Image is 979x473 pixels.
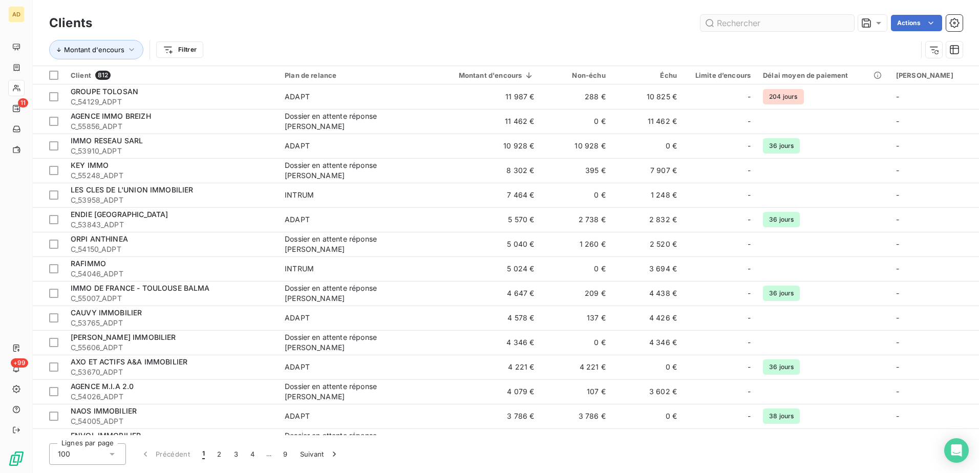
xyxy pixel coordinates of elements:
[71,244,272,254] span: C_54150_ADPT
[71,170,272,181] span: C_55248_ADPT
[540,207,611,232] td: 2 738 €
[285,234,413,254] div: Dossier en attente réponse [PERSON_NAME]
[612,134,683,158] td: 0 €
[540,281,611,306] td: 209 €
[431,306,540,330] td: 4 578 €
[896,166,899,175] span: -
[64,46,124,54] span: Montant d'encours
[277,443,293,465] button: 9
[612,183,683,207] td: 1 248 €
[689,71,751,79] div: Limite d’encours
[748,337,751,348] span: -
[285,431,413,451] div: Dossier en attente réponse [PERSON_NAME]
[896,117,899,125] span: -
[437,71,534,79] div: Montant d'encours
[540,183,611,207] td: 0 €
[748,313,751,323] span: -
[285,92,310,102] div: ADAPT
[11,358,28,368] span: +99
[431,183,540,207] td: 7 464 €
[285,264,314,274] div: INTRUM
[71,416,272,426] span: C_54005_ADPT
[748,165,751,176] span: -
[431,232,540,256] td: 5 040 €
[896,264,899,273] span: -
[228,443,244,465] button: 3
[612,158,683,183] td: 7 907 €
[896,313,899,322] span: -
[71,342,272,353] span: C_55606_ADPT
[71,97,272,107] span: C_54129_ADPT
[71,136,143,145] span: IMMO RESEAU SARL
[244,443,261,465] button: 4
[763,138,800,154] span: 36 jours
[71,220,272,230] span: C_53843_ADPT
[211,443,227,465] button: 2
[763,212,800,227] span: 36 jours
[748,92,751,102] span: -
[431,84,540,109] td: 11 987 €
[540,306,611,330] td: 137 €
[546,71,605,79] div: Non-échu
[612,281,683,306] td: 4 438 €
[294,443,346,465] button: Suivant
[156,41,203,58] button: Filtrer
[540,158,611,183] td: 395 €
[540,379,611,404] td: 107 €
[261,446,277,462] span: …
[431,134,540,158] td: 10 928 €
[540,109,611,134] td: 0 €
[18,98,28,107] span: 11
[71,185,194,194] span: LES CLES DE L'UNION IMMOBILIER
[748,362,751,372] span: -
[71,318,272,328] span: C_53765_ADPT
[71,406,137,415] span: NAOS IMMOBILIER
[612,84,683,109] td: 10 825 €
[71,121,272,132] span: C_55856_ADPT
[612,306,683,330] td: 4 426 €
[431,256,540,281] td: 5 024 €
[763,359,800,375] span: 36 jours
[71,161,109,169] span: KEY IMMO
[431,109,540,134] td: 11 462 €
[891,15,942,31] button: Actions
[285,111,413,132] div: Dossier en attente réponse [PERSON_NAME]
[748,239,751,249] span: -
[896,338,899,347] span: -
[431,379,540,404] td: 4 079 €
[71,269,272,279] span: C_54046_ADPT
[71,259,106,268] span: RAFIMMO
[196,443,211,465] button: 1
[944,438,969,463] div: Open Intercom Messenger
[58,449,70,459] span: 100
[71,210,168,219] span: ENDIE [GEOGRAPHIC_DATA]
[134,443,196,465] button: Précédent
[71,284,210,292] span: IMMO DE FRANCE - TOULOUSE BALMA
[431,158,540,183] td: 8 302 €
[540,134,611,158] td: 10 928 €
[8,6,25,23] div: AD
[71,293,272,304] span: C_55007_ADPT
[71,112,151,120] span: AGENCE IMMO BREIZH
[612,207,683,232] td: 2 832 €
[71,431,141,440] span: ENVOL IMMOBILIER
[431,428,540,453] td: 3 768 €
[763,89,803,104] span: 204 jours
[612,355,683,379] td: 0 €
[612,232,683,256] td: 2 520 €
[431,281,540,306] td: 4 647 €
[431,207,540,232] td: 5 570 €
[896,362,899,371] span: -
[431,330,540,355] td: 4 346 €
[612,428,683,453] td: 3 768 €
[763,71,884,79] div: Délai moyen de paiement
[431,355,540,379] td: 4 221 €
[285,141,310,151] div: ADAPT
[71,333,176,341] span: [PERSON_NAME] IMMOBILIER
[71,234,128,243] span: ORPI ANTHINEA
[71,392,272,402] span: C_54026_ADPT
[618,71,677,79] div: Échu
[896,71,973,79] div: [PERSON_NAME]
[285,381,413,402] div: Dossier en attente réponse [PERSON_NAME]
[748,411,751,421] span: -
